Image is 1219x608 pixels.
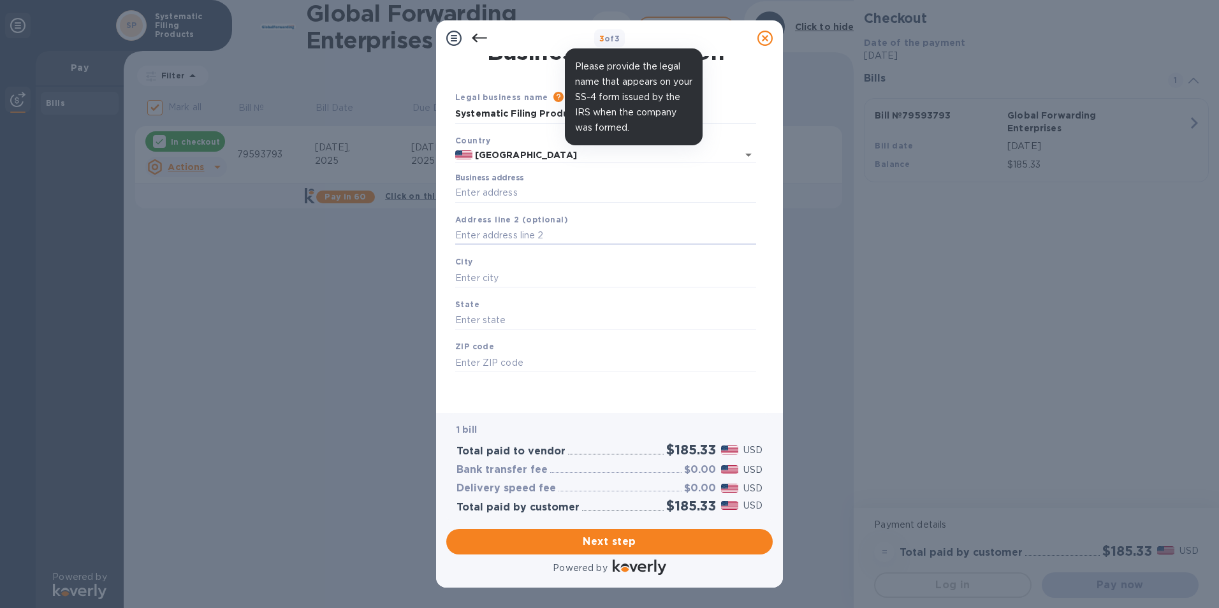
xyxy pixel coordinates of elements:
[743,463,763,477] p: USD
[472,147,720,163] input: Select country
[666,442,716,458] h2: $185.33
[455,105,756,124] input: Enter legal business name
[456,502,580,514] h3: Total paid by customer
[455,268,756,287] input: Enter city
[743,499,763,512] p: USD
[721,501,738,510] img: USD
[455,300,479,309] b: State
[455,136,491,145] b: Country
[456,424,477,435] b: 1 bill
[456,534,763,549] span: Next step
[721,465,738,474] img: USD
[455,353,756,372] input: Enter ZIP code
[455,311,756,330] input: Enter state
[456,445,566,458] h3: Total paid to vendor
[455,150,472,159] img: US
[599,34,620,43] b: of 3
[455,257,473,266] b: City
[455,226,756,245] input: Enter address line 2
[721,445,738,454] img: USD
[455,342,494,351] b: ZIP code
[455,175,523,182] label: Business address
[613,560,666,575] img: Logo
[666,498,716,514] h2: $185.33
[553,561,607,575] p: Powered by
[684,464,716,476] h3: $0.00
[456,482,556,495] h3: Delivery speed fee
[455,92,548,102] b: Legal business name
[599,34,604,43] span: 3
[743,482,763,495] p: USD
[455,215,568,224] b: Address line 2 (optional)
[740,146,757,164] button: Open
[743,444,763,457] p: USD
[446,529,773,554] button: Next step
[455,184,756,203] input: Enter address
[456,464,548,476] h3: Bank transfer fee
[721,484,738,493] img: USD
[453,38,759,65] h1: Business Information
[684,482,716,495] h3: $0.00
